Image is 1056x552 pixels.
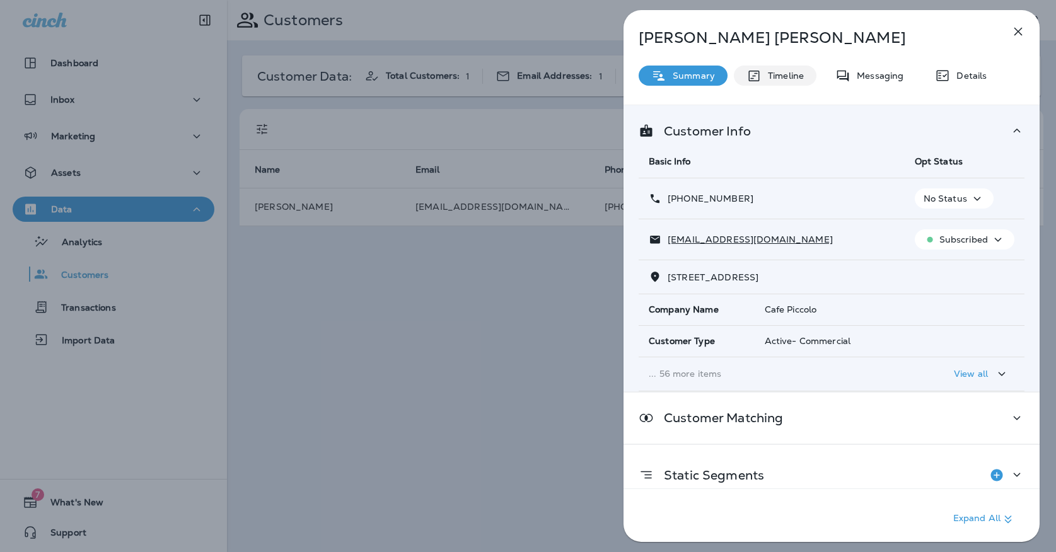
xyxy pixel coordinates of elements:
p: [EMAIL_ADDRESS][DOMAIN_NAME] [661,234,833,244]
p: Expand All [953,512,1016,527]
p: Timeline [762,71,804,81]
button: Subscribed [915,229,1014,250]
p: Details [950,71,987,81]
span: Opt Status [915,156,963,167]
button: No Status [915,188,994,209]
p: Customer Info [654,126,751,136]
p: No Status [924,193,967,204]
button: Expand All [948,508,1021,531]
span: Basic Info [649,156,690,167]
span: Cafe Piccolo [765,304,817,315]
p: ... 56 more items [649,369,895,379]
p: View all [954,369,988,379]
p: Summary [666,71,715,81]
p: [PERSON_NAME] [PERSON_NAME] [639,29,983,47]
p: Subscribed [939,234,988,244]
span: Customer Type [649,336,715,347]
span: [STREET_ADDRESS] [668,272,758,283]
button: Add to Static Segment [984,463,1009,488]
span: Company Name [649,304,719,315]
span: Active- Commercial [765,335,851,347]
p: Messaging [850,71,903,81]
button: View all [949,362,1014,386]
p: Customer Matching [654,413,783,423]
p: Static Segments [654,470,764,480]
p: [PHONE_NUMBER] [661,193,753,204]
